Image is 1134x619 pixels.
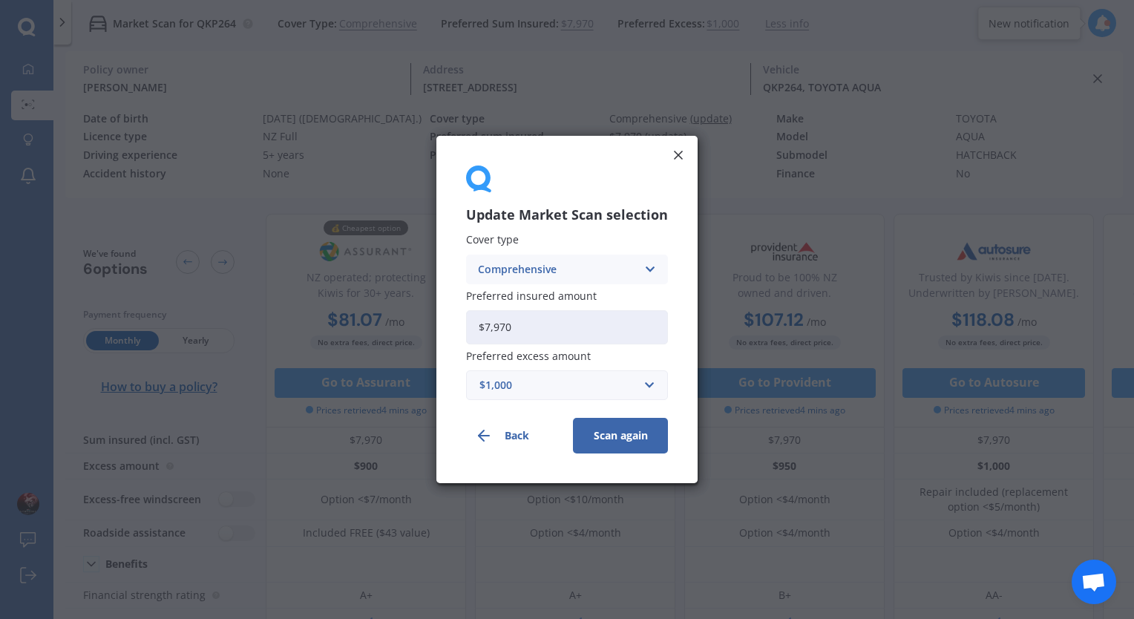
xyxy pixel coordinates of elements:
button: Back [466,418,561,453]
span: Preferred insured amount [466,289,597,303]
input: Enter amount [466,310,668,344]
div: Open chat [1072,560,1116,604]
h3: Update Market Scan selection [466,206,668,223]
div: $1,000 [479,377,637,393]
span: Preferred excess amount [466,349,591,363]
span: Cover type [466,233,519,247]
button: Scan again [573,418,668,453]
div: Comprehensive [478,261,637,278]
